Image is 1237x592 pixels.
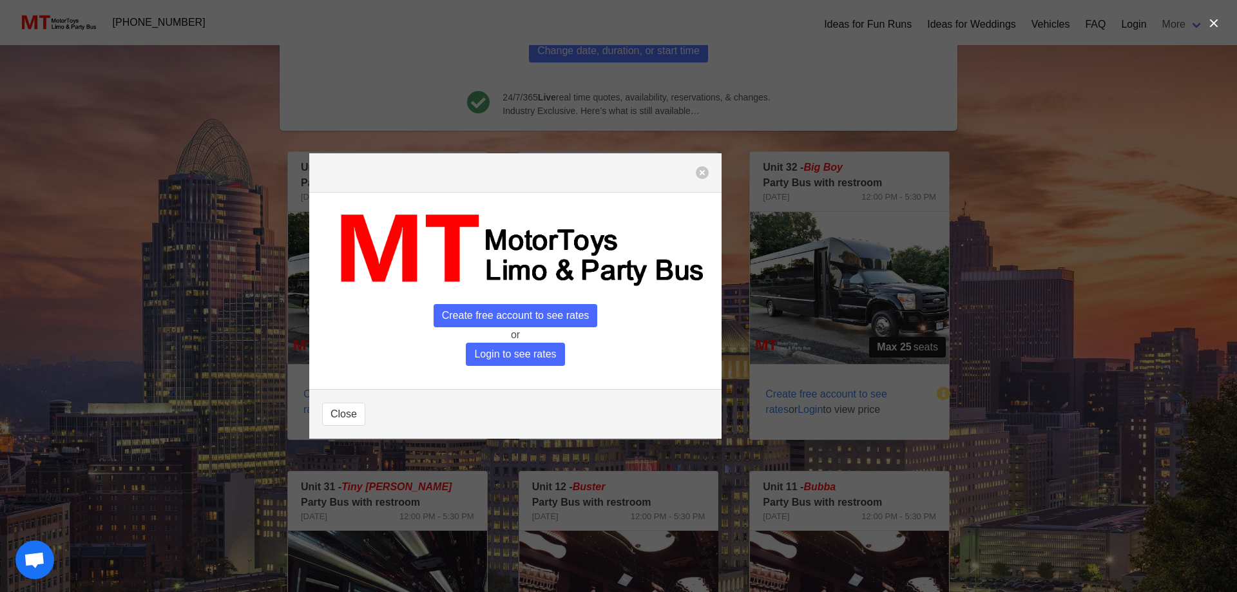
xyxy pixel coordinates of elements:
[322,205,709,294] img: MT_logo_name.png
[434,304,598,327] span: Create free account to see rates
[466,343,564,366] span: Login to see rates
[15,540,54,579] a: Open chat
[322,327,709,343] p: or
[322,403,365,426] button: Close
[331,406,357,422] span: Close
